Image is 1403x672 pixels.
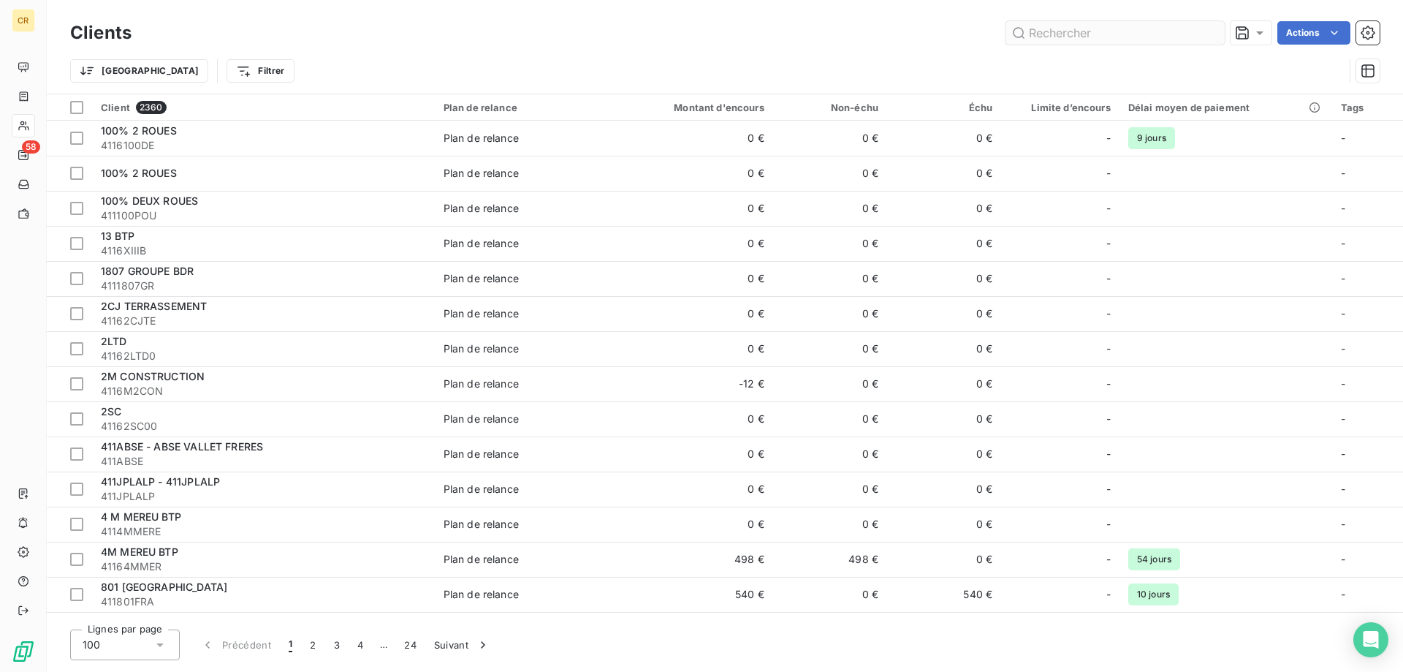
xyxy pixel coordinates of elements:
td: 0 € [887,331,1001,366]
td: 0 € [620,191,772,226]
span: - [1341,307,1345,320]
td: 0 € [773,121,887,156]
span: - [1106,587,1111,602]
span: - [1106,166,1111,181]
td: 0 € [773,437,887,472]
td: 0 € [887,226,1001,261]
span: - [1106,447,1111,461]
td: 0 € [887,507,1001,542]
div: Plan de relance [444,236,519,251]
span: - [1341,377,1345,390]
span: - [1341,132,1345,144]
button: 1 [280,630,301,660]
td: 0 € [620,331,772,366]
td: 0 € [773,156,887,191]
span: 4116M2CON [101,384,426,399]
span: 54 jours [1128,548,1180,570]
h3: Clients [70,20,132,46]
span: 411100POU [101,208,426,223]
div: Plan de relance [444,552,519,567]
td: 0 € [620,472,772,507]
span: - [1341,588,1345,600]
div: Plan de relance [444,447,519,461]
div: Plan de relance [444,341,519,356]
td: 0 € [887,472,1001,507]
td: 0 € [887,261,1001,296]
td: 0 € [773,296,887,331]
span: - [1106,306,1111,321]
span: 411JPLALP [101,489,426,504]
td: 0 € [620,121,772,156]
button: [GEOGRAPHIC_DATA] [70,59,208,83]
span: 2M CONSTRUCTION [101,370,205,382]
td: 0 € [620,226,772,261]
div: Tags [1341,102,1394,113]
span: 4114MMERE [101,524,426,539]
span: 1807 GROUPE BDR [101,265,194,277]
td: 0 € [620,401,772,437]
span: 9 jours [1128,127,1175,149]
td: 498 € [620,542,772,577]
div: Plan de relance [444,166,519,181]
div: Délai moyen de paiement [1128,102,1323,113]
span: 100% 2 ROUES [101,124,177,137]
td: 0 € [620,156,772,191]
td: 0 € [773,577,887,612]
span: 2SC [101,405,121,418]
td: 0 € [773,401,887,437]
button: 24 [395,630,425,660]
span: 100% 2 ROUES [101,167,177,179]
div: Plan de relance [444,306,519,321]
span: 411JPLALP - 411JPLALP [101,475,220,488]
span: 13 BTP [101,230,134,242]
td: 540 € [887,577,1001,612]
span: - [1341,448,1345,460]
span: 4M MEREU BTP [101,545,178,558]
td: 0 € [773,331,887,366]
div: Open Intercom Messenger [1353,622,1388,657]
span: - [1341,518,1345,530]
div: Plan de relance [444,517,519,532]
span: - [1341,342,1345,355]
span: - [1106,482,1111,497]
td: 0 € [887,401,1001,437]
div: Plan de relance [444,482,519,497]
div: Montant d'encours [628,102,764,113]
input: Rechercher [1005,21,1225,45]
td: 498 € [773,542,887,577]
td: 0 € [887,121,1001,156]
span: 2CJ TERRASSEMENT [101,300,207,312]
td: 0 € [773,191,887,226]
span: 41162SC00 [101,419,426,434]
div: Plan de relance [444,201,519,216]
td: 0 € [620,507,772,542]
div: Plan de relance [444,377,519,391]
span: 58 [22,140,40,154]
td: 0 € [773,366,887,401]
span: - [1341,553,1345,565]
button: Filtrer [227,59,294,83]
span: - [1341,202,1345,214]
span: 4116100DE [101,138,426,153]
td: 0 € [773,612,887,647]
td: 0 € [773,226,887,261]
span: 801 [GEOGRAPHIC_DATA] [101,581,227,593]
span: 100% DEUX ROUES [101,195,198,207]
span: 2LTD [101,335,127,347]
button: Précédent [191,630,280,660]
span: 411ABSE [101,454,426,469]
span: Client [101,102,130,113]
td: 0 € [887,437,1001,472]
span: 4116XIIIB [101,243,426,258]
td: 0 € [887,296,1001,331]
span: - [1341,483,1345,495]
span: A2W [101,616,125,628]
span: - [1106,236,1111,251]
span: 1 [289,638,292,652]
span: 4 M MEREU BTP [101,510,181,523]
td: -12 € [620,366,772,401]
span: - [1106,377,1111,391]
span: … [372,633,395,657]
img: Logo LeanPay [12,640,35,663]
td: 0 € [773,472,887,507]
